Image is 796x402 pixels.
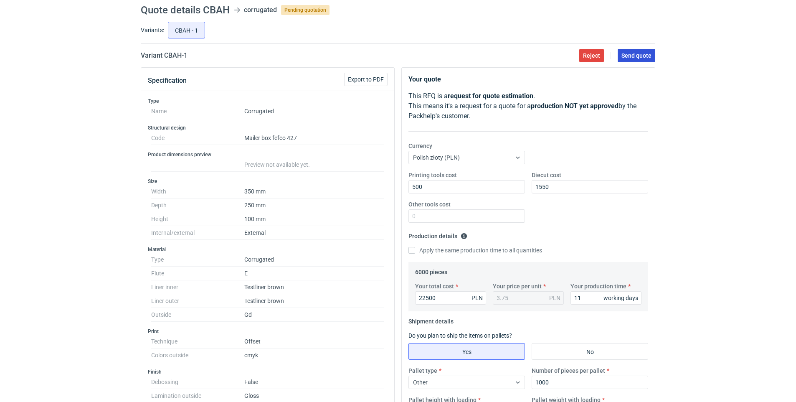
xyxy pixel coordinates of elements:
[415,282,454,290] label: Your total cost
[570,282,626,290] label: Your production time
[281,5,330,15] span: Pending quotation
[151,104,244,118] dt: Name
[413,379,428,386] span: Other
[408,315,454,325] legend: Shipment details
[532,180,648,193] input: 0
[408,366,437,375] label: Pallet type
[244,161,310,168] span: Preview not available yet.
[532,376,648,389] input: 0
[348,76,384,82] span: Export to PDF
[244,253,384,267] dd: Corrugated
[148,246,388,253] h3: Material
[244,104,384,118] dd: Corrugated
[408,229,467,239] legend: Production details
[408,200,451,209] label: Other tools cost
[151,131,244,145] dt: Code
[244,308,384,322] dd: Gd
[570,291,641,305] input: 0
[141,5,230,15] h1: Quote details CBAH
[151,267,244,280] dt: Flute
[151,349,244,362] dt: Colors outside
[408,343,525,360] label: Yes
[408,142,432,150] label: Currency
[415,291,486,305] input: 0
[151,198,244,212] dt: Depth
[244,267,384,280] dd: E
[148,328,388,335] h3: Print
[151,375,244,389] dt: Debossing
[244,280,384,294] dd: Testliner brown
[151,226,244,240] dt: Internal/external
[148,178,388,185] h3: Size
[244,5,277,15] div: corrugated
[579,49,604,62] button: Reject
[413,154,460,161] span: Polish złoty (PLN)
[148,98,388,104] h3: Type
[244,294,384,308] dd: Testliner brown
[408,209,525,223] input: 0
[148,369,388,375] h3: Finish
[244,349,384,362] dd: cmyk
[151,294,244,308] dt: Liner outer
[618,49,655,62] button: Send quote
[531,102,619,110] strong: production NOT yet approved
[244,131,384,145] dd: Mailer box fefco 427
[151,253,244,267] dt: Type
[244,375,384,389] dd: False
[549,294,560,302] div: PLN
[244,226,384,240] dd: External
[168,22,205,38] label: CBAH - 1
[408,91,648,121] p: This RFQ is a . This means it's a request for a quote for a by the Packhelp's customer.
[151,212,244,226] dt: Height
[621,53,652,59] span: Send quote
[472,294,483,302] div: PLN
[603,294,638,302] div: working days
[532,171,561,179] label: Diecut cost
[148,151,388,158] h3: Product dimensions preview
[583,53,600,59] span: Reject
[151,335,244,349] dt: Technique
[448,92,533,100] strong: request for quote estimation
[151,280,244,294] dt: Liner inner
[244,212,384,226] dd: 100 mm
[148,71,187,91] button: Specification
[244,198,384,212] dd: 250 mm
[408,180,525,193] input: 0
[148,125,388,131] h3: Structural design
[141,26,164,34] label: Variants:
[141,51,188,61] h2: Variant CBAH - 1
[151,308,244,322] dt: Outside
[415,265,447,275] legend: 6000 pieces
[151,185,244,198] dt: Width
[244,335,384,349] dd: Offset
[244,185,384,198] dd: 350 mm
[532,366,605,375] label: Number of pieces per pallet
[344,73,388,86] button: Export to PDF
[408,246,542,254] label: Apply the same production time to all quantities
[408,75,441,83] strong: Your quote
[493,282,542,290] label: Your price per unit
[532,343,648,360] label: No
[408,332,512,339] label: Do you plan to ship the items on pallets?
[408,171,457,179] label: Printing tools cost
